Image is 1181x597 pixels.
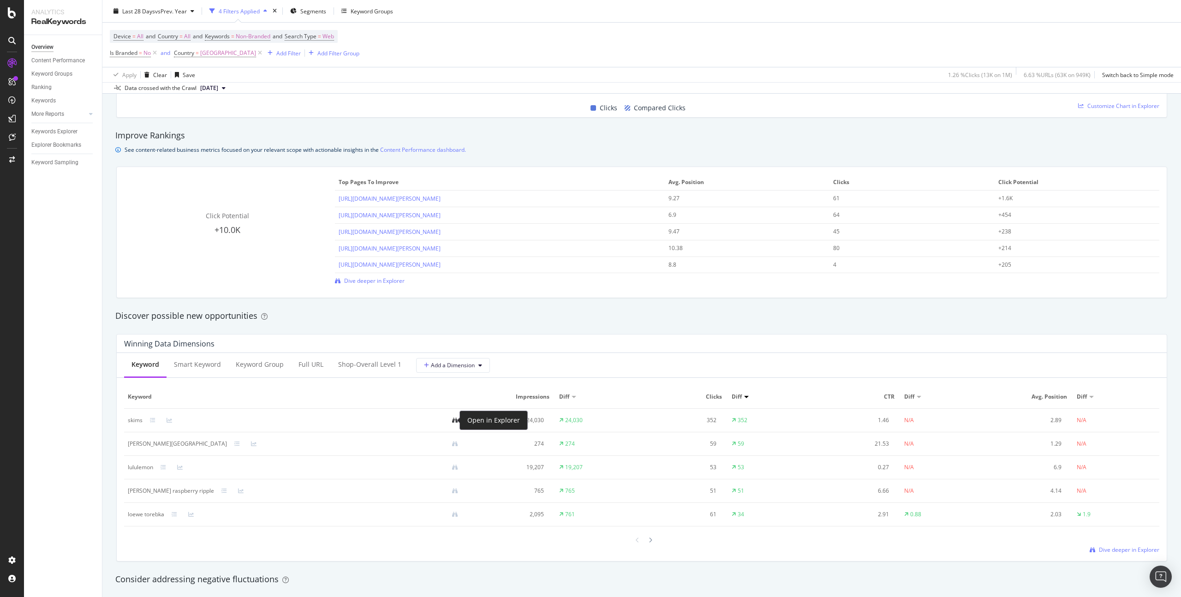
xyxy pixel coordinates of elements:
a: Keywords Explorer [31,127,95,137]
div: 53 [738,463,744,472]
div: 34 [738,510,744,519]
span: = [231,32,234,40]
a: Dive deeper in Explorer [1090,546,1159,554]
a: [URL][DOMAIN_NAME][PERSON_NAME] [339,228,441,236]
div: 9.47 [668,227,810,236]
a: Overview [31,42,95,52]
div: skims [128,416,143,424]
div: 19,207 [565,463,583,472]
a: [URL][DOMAIN_NAME][PERSON_NAME] [339,245,441,252]
span: = [179,32,183,40]
span: Clicks [833,178,988,186]
div: 61 [645,510,716,519]
span: All [184,30,191,43]
div: Data crossed with the Crawl [125,84,197,92]
div: N/A [904,487,914,495]
div: N/A [1077,440,1086,448]
div: Discover possible new opportunities [115,310,1168,322]
span: Device [113,32,131,40]
div: 761 [565,510,575,519]
a: Dive deeper in Explorer [335,277,405,285]
div: 1.29 [990,440,1062,448]
div: 1.26 % Clicks ( 13K on 1M ) [948,71,1012,78]
div: N/A [1077,416,1086,424]
div: 61 [833,194,975,203]
a: Explorer Bookmarks [31,140,95,150]
div: Winning Data Dimensions [124,339,215,348]
div: 0.88 [910,510,921,519]
a: [URL][DOMAIN_NAME][PERSON_NAME] [339,261,441,269]
div: 765 [565,487,575,495]
div: 352 [738,416,747,424]
div: Add Filter Group [317,49,359,57]
div: +205 [998,261,1140,269]
div: tiffany poland [128,440,227,448]
button: Switch back to Simple mode [1098,67,1174,82]
div: 8.8 [668,261,810,269]
a: Content Performance dashboard. [380,145,466,155]
span: Impressions [473,393,549,401]
div: 53 [645,463,716,472]
span: Click Potential [206,211,249,220]
div: N/A [1077,487,1086,495]
span: Click Potential [998,178,1153,186]
div: +1.6K [998,194,1140,203]
span: CTR [818,393,895,401]
div: Smart Keyword [174,360,221,369]
div: 765 [473,487,544,495]
span: Clicks [645,393,722,401]
span: vs Prev. Year [155,7,187,15]
div: Keywords [31,96,56,106]
div: 1.9 [1083,510,1091,519]
span: and [146,32,155,40]
div: loewe torebka [128,510,164,519]
div: info banner [115,145,1168,155]
div: 59 [738,440,744,448]
div: jo malone raspberry ripple [128,487,214,495]
span: [GEOGRAPHIC_DATA] [200,47,256,60]
span: 2025 Aug. 11th [200,84,218,92]
span: and [273,32,282,40]
span: Web [322,30,334,43]
span: Keyword [128,393,463,401]
div: lululemon [128,463,153,472]
div: +238 [998,227,1140,236]
div: Content Performance [31,56,85,66]
span: Keywords [205,32,230,40]
a: [URL][DOMAIN_NAME][PERSON_NAME] [339,211,441,219]
div: Overview [31,42,54,52]
div: Save [183,71,195,78]
button: Add Filter Group [305,48,359,59]
div: N/A [1077,463,1086,472]
button: Segments [286,4,330,18]
div: 64 [833,211,975,219]
a: Content Performance [31,56,95,66]
div: 4 [833,261,975,269]
span: Avg. Position [990,393,1067,401]
button: Save [171,67,195,82]
div: Ranking [31,83,52,92]
div: 6.9 [990,463,1062,472]
button: 4 Filters Applied [206,4,271,18]
a: Keyword Sampling [31,158,95,167]
div: 6.66 [818,487,889,495]
span: Country [174,49,194,57]
div: 19,207 [473,463,544,472]
div: times [271,6,279,16]
button: Last 28 DaysvsPrev. Year [110,4,198,18]
div: +454 [998,211,1140,219]
button: Apply [110,67,137,82]
div: 6.9 [668,211,810,219]
span: Search Type [285,32,316,40]
span: Compared Clicks [634,102,686,113]
div: 1.46 [818,416,889,424]
span: Avg. Position [668,178,823,186]
button: and [161,48,170,57]
div: Add Filter [276,49,301,57]
span: Diff [732,393,742,401]
div: 21.53 [818,440,889,448]
button: Add Filter [264,48,301,59]
div: Keyword Groups [351,7,393,15]
span: Non-Branded [236,30,270,43]
span: and [193,32,203,40]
